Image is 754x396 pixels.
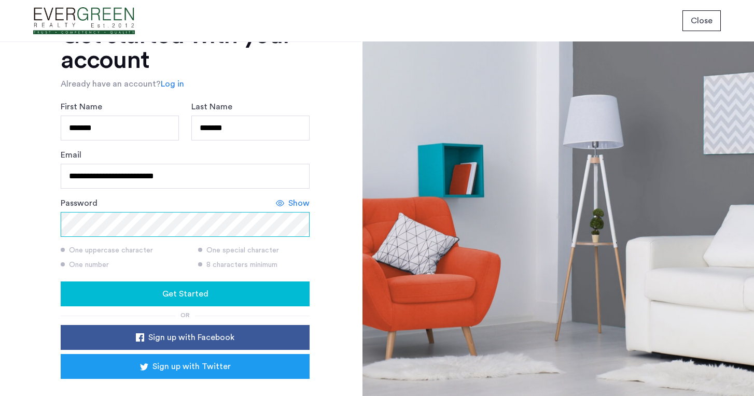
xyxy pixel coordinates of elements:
[198,260,310,270] div: 8 characters minimum
[691,15,713,27] span: Close
[148,331,234,344] span: Sign up with Facebook
[162,288,208,300] span: Get Started
[61,149,81,161] label: Email
[198,245,310,256] div: One special character
[161,78,184,90] a: Log in
[61,281,310,306] button: button
[33,2,135,40] img: logo
[288,197,310,209] span: Show
[191,101,232,113] label: Last Name
[61,80,161,88] span: Already have an account?
[180,312,190,318] span: or
[61,197,97,209] label: Password
[61,325,310,350] button: button
[61,101,102,113] label: First Name
[61,260,185,270] div: One number
[61,245,185,256] div: One uppercase character
[61,354,310,379] button: button
[682,10,721,31] button: button
[61,23,310,73] h1: Get started with your account
[152,360,231,373] span: Sign up with Twitter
